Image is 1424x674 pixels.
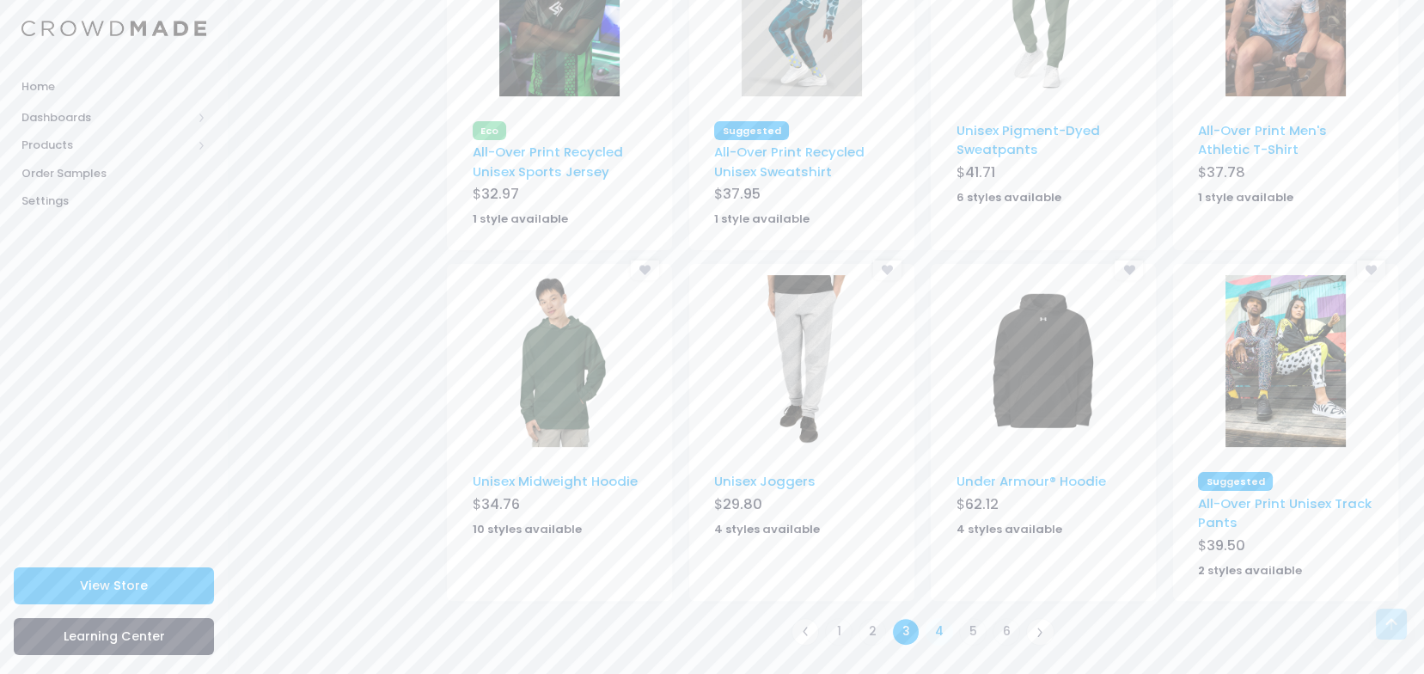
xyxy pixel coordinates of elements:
div: $ [1198,536,1373,560]
span: 34.76 [481,494,520,514]
span: Order Samples [21,165,206,182]
a: 4 [926,618,954,646]
span: Suggested [1198,472,1273,491]
strong: 10 styles available [473,521,582,537]
div: $ [1198,162,1373,187]
span: Products [21,137,192,154]
a: Under Armour® Hoodie [956,472,1106,490]
strong: 4 styles available [714,521,820,537]
span: 39.50 [1207,536,1245,555]
span: Settings [21,193,206,210]
div: $ [473,494,648,518]
a: All-Over Print Recycled Unisex Sports Jersey [473,143,623,180]
strong: 1 style available [473,211,568,227]
span: 32.97 [481,184,519,204]
div: $ [714,494,889,518]
a: 1 [825,618,853,646]
a: Unisex Pigment-Dyed Sweatpants [956,121,1100,158]
span: Learning Center [64,628,165,645]
span: Home [21,78,206,95]
span: 29.80 [723,494,762,514]
a: 5 [959,618,987,646]
span: 41.71 [965,162,995,182]
a: Unisex Midweight Hoodie [473,472,638,490]
span: View Store [80,577,148,594]
a: 6 [993,618,1021,646]
div: $ [956,494,1132,518]
strong: 4 styles available [956,521,1062,537]
strong: 2 styles available [1198,562,1302,579]
a: 2 [859,618,887,646]
a: 3 [892,618,920,646]
span: 62.12 [965,494,999,514]
span: 37.78 [1207,162,1245,182]
span: Suggested [714,121,789,140]
img: Logo [21,21,206,37]
div: $ [473,184,648,208]
strong: 1 style available [714,211,810,227]
a: Unisex Joggers [714,472,816,490]
strong: 1 style available [1198,189,1293,205]
span: Eco [473,121,507,140]
div: $ [714,184,889,208]
span: Dashboards [21,109,192,126]
a: View Store [14,567,214,604]
a: All-Over Print Recycled Unisex Sweatshirt [714,143,865,180]
div: $ [956,162,1132,187]
a: Learning Center [14,618,214,655]
a: All-Over Print Unisex Track Pants [1198,494,1372,531]
span: 37.95 [723,184,761,204]
a: All-Over Print Men's Athletic T-Shirt [1198,121,1327,158]
strong: 6 styles available [956,189,1061,205]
